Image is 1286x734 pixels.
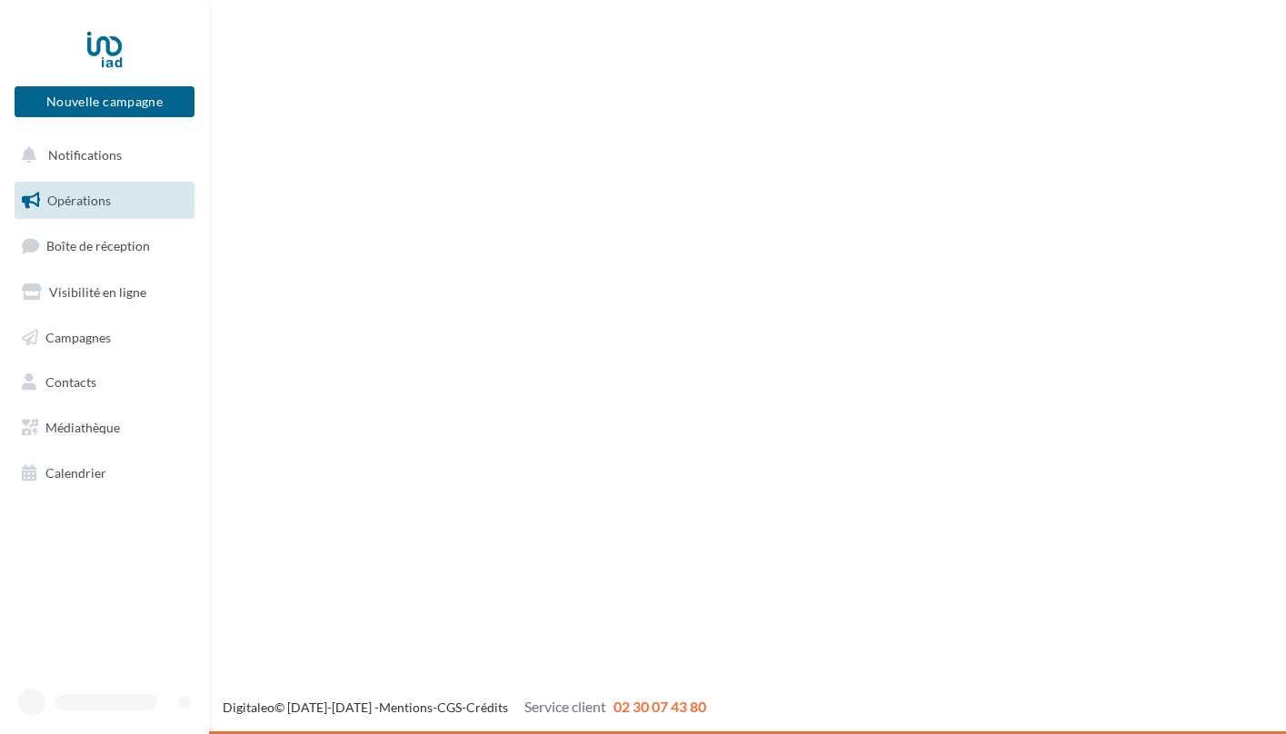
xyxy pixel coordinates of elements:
a: Crédits [466,699,508,715]
a: Campagnes [11,319,198,357]
span: Opérations [47,193,111,208]
a: Contacts [11,363,198,402]
a: Mentions [379,699,433,715]
span: Boîte de réception [46,238,150,253]
a: Digitaleo [223,699,274,715]
a: Opérations [11,182,198,220]
a: Médiathèque [11,409,198,447]
a: Calendrier [11,454,198,492]
a: Visibilité en ligne [11,273,198,312]
a: Boîte de réception [11,226,198,265]
span: Campagnes [45,329,111,344]
a: CGS [437,699,462,715]
span: Service client [524,698,606,715]
button: Nouvelle campagne [15,86,194,117]
button: Notifications [11,136,191,174]
span: Notifications [48,147,122,163]
span: © [DATE]-[DATE] - - - [223,699,706,715]
span: Médiathèque [45,420,120,435]
span: Visibilité en ligne [49,284,146,300]
span: 02 30 07 43 80 [613,698,706,715]
span: Contacts [45,374,96,390]
span: Calendrier [45,465,106,481]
